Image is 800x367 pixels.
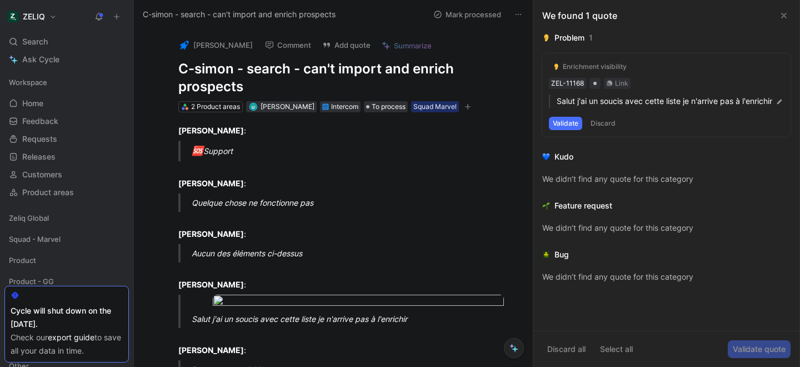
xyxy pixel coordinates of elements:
div: Product [4,252,129,272]
div: Check our to save all your data in time. [11,331,123,358]
div: : [178,216,512,240]
h1: C-simon - search - can't import and enrich prospects [178,60,512,96]
div: To process [364,101,408,112]
div: : [178,166,512,189]
span: Ask Cycle [22,53,59,66]
button: Mark processed [428,7,506,22]
img: 👂 [542,34,550,42]
div: Salut j'ai un soucis avec cette liste je n'arrive pas à l'enrichir [192,313,525,325]
div: : [178,267,512,290]
button: Validate quote [728,340,791,358]
img: 👂 [553,63,559,70]
div: 2 Product areas [191,101,240,112]
strong: [PERSON_NAME] [178,280,244,289]
strong: [PERSON_NAME] [178,178,244,188]
button: Comment [260,37,316,53]
a: Ask Cycle [4,51,129,68]
span: Summarize [394,41,432,51]
div: 1 [589,31,593,44]
a: Feedback [4,113,129,130]
div: Problem [554,31,584,44]
strong: [PERSON_NAME] [178,126,244,135]
span: C-simon - search - can't import and enrich prospects [143,8,336,21]
img: 🪲 [542,251,550,259]
button: 👂Enrichment visibility [549,60,631,73]
span: Customers [22,169,62,180]
span: Product areas [22,187,74,198]
span: Zeliq Global [9,212,49,224]
button: ZELIQZELIQ [4,9,59,24]
img: 🌱 [542,202,550,210]
img: logo [179,39,190,51]
div: Kudo [554,150,573,163]
div: Aucun des éléments ci-dessus [192,247,525,259]
span: 🆘 [192,145,203,156]
div: We didn’t find any quote for this category [542,172,791,186]
div: We found 1 quote [542,9,617,22]
div: Product - GG [4,273,129,290]
span: To process [372,101,406,112]
span: Search [22,35,48,48]
div: Zeliq Global [4,210,129,230]
div: Product [4,252,129,269]
span: Squad - Marvel [9,234,61,245]
div: Workspace [4,74,129,91]
div: Bug [554,248,569,261]
img: pen.svg [776,98,783,106]
span: Workspace [9,77,47,88]
div: Quelque chose ne fonctionne pas [192,197,525,209]
div: Search [4,33,129,50]
strong: [PERSON_NAME] [178,345,244,355]
button: Validate [549,117,582,130]
div: Squad - Marvel [4,231,129,251]
div: Product - GG [4,273,129,293]
button: Discard [587,117,619,130]
img: ZELIQ [7,11,18,22]
div: Squad Marvel [413,101,457,112]
a: Customers [4,166,129,183]
span: Home [22,98,43,109]
div: Feature request [554,199,612,212]
span: Product [9,255,36,266]
a: Home [4,95,129,112]
div: We didn’t find any quote for this category [542,221,791,235]
div: Squad - Marvel [4,231,129,247]
div: Support [192,144,525,158]
a: export guide [48,333,94,342]
div: Intercom [331,101,358,112]
div: We didn’t find any quote for this category [542,270,791,284]
img: avatar [250,103,256,110]
h1: ZELIQ [23,12,45,22]
div: Enrichment visibility [563,62,627,71]
button: Select all [595,340,638,358]
a: Product areas [4,184,129,201]
button: logo[PERSON_NAME] [174,37,258,53]
div: Cycle will shut down on the [DATE]. [11,304,123,331]
div: : [178,333,512,356]
button: Add quote [317,37,376,53]
span: Releases [22,151,56,162]
span: Feedback [22,116,58,127]
a: Releases [4,148,129,165]
div: : [178,125,512,136]
span: Requests [22,133,57,145]
a: Requests [4,131,129,147]
button: Discard all [542,340,591,358]
span: Product - GG [9,276,54,287]
p: Salut j'ai un soucis avec cette liste je n'arrive pas à l'enrichir [557,95,784,108]
div: Zeliq Global [4,210,129,226]
span: [PERSON_NAME] [261,102,314,111]
button: Summarize [377,38,437,53]
strong: [PERSON_NAME] [178,229,244,239]
img: 💙 [542,153,550,161]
